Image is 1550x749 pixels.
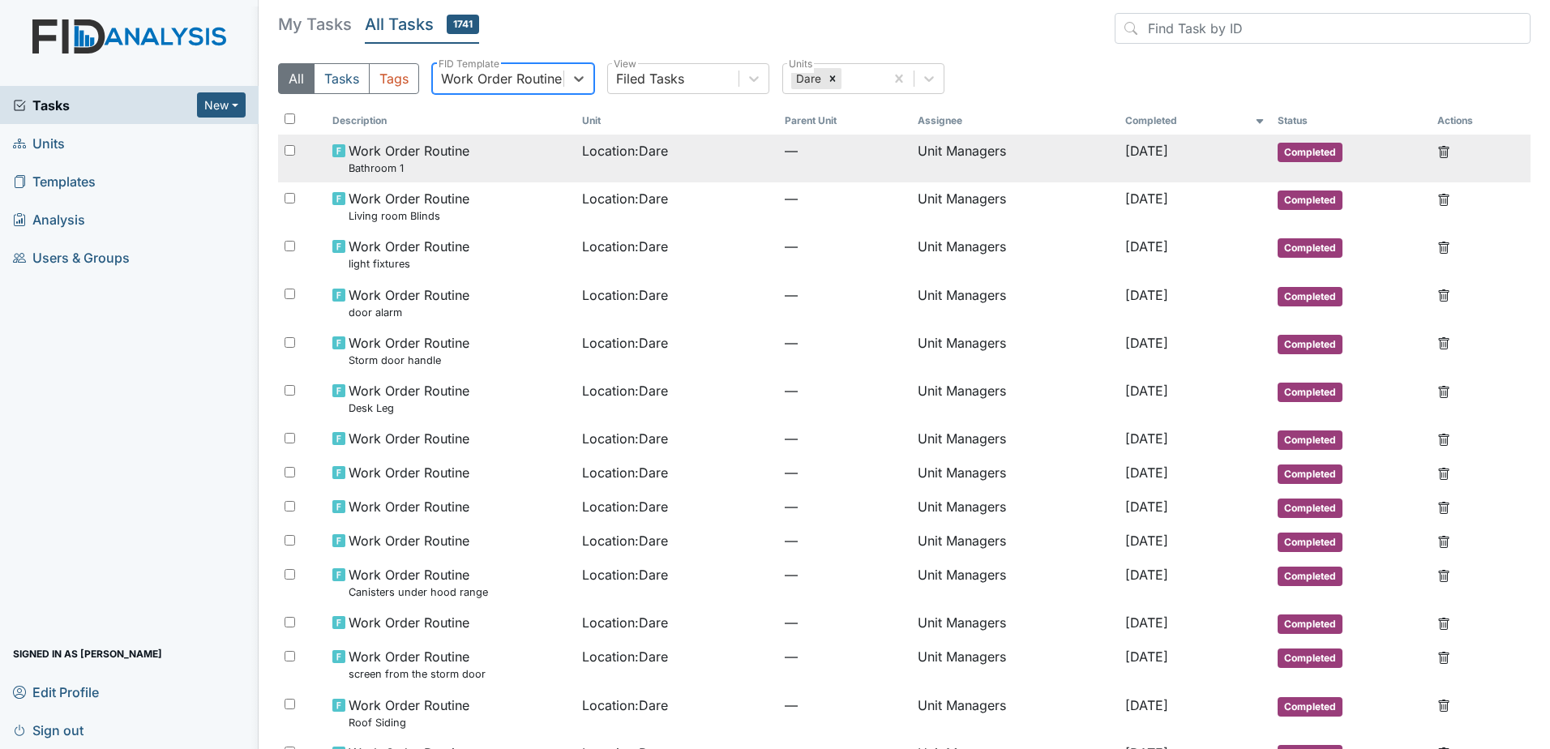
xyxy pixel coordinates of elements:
[582,237,668,256] span: Location : Dare
[911,182,1119,230] td: Unit Managers
[349,647,486,682] span: Work Order Routine screen from the storm door
[314,63,370,94] button: Tasks
[911,374,1119,422] td: Unit Managers
[1125,383,1168,399] span: [DATE]
[911,135,1119,182] td: Unit Managers
[911,230,1119,278] td: Unit Managers
[13,207,85,232] span: Analysis
[911,606,1119,640] td: Unit Managers
[1125,430,1168,447] span: [DATE]
[278,63,419,94] div: Type filter
[1278,190,1342,210] span: Completed
[1278,464,1342,484] span: Completed
[1437,333,1450,353] a: Delete
[1437,613,1450,632] a: Delete
[1437,565,1450,584] a: Delete
[1125,335,1168,351] span: [DATE]
[365,13,479,36] h5: All Tasks
[1125,533,1168,549] span: [DATE]
[349,305,469,320] small: door alarm
[1437,463,1450,482] a: Delete
[349,400,469,416] small: Desk Leg
[1125,190,1168,207] span: [DATE]
[349,189,469,224] span: Work Order Routine Living room Blinds
[785,237,905,256] span: —
[1278,697,1342,717] span: Completed
[349,353,469,368] small: Storm door handle
[1278,614,1342,634] span: Completed
[285,113,295,124] input: Toggle All Rows Selected
[349,565,488,600] span: Work Order Routine Canisters under hood range
[616,69,684,88] div: Filed Tasks
[582,497,668,516] span: Location : Dare
[911,456,1119,490] td: Unit Managers
[13,169,96,194] span: Templates
[785,333,905,353] span: —
[1278,287,1342,306] span: Completed
[1125,614,1168,631] span: [DATE]
[349,237,469,272] span: Work Order Routine light fixtures
[1431,107,1512,135] th: Actions
[911,559,1119,606] td: Unit Managers
[349,208,469,224] small: Living room Blinds
[1437,429,1450,448] a: Delete
[349,285,469,320] span: Work Order Routine door alarm
[441,69,562,88] div: Work Order Routine
[582,333,668,353] span: Location : Dare
[582,647,668,666] span: Location : Dare
[1278,143,1342,162] span: Completed
[778,107,911,135] th: Toggle SortBy
[349,584,488,600] small: Canisters under hood range
[326,107,575,135] th: Toggle SortBy
[576,107,778,135] th: Toggle SortBy
[1125,143,1168,159] span: [DATE]
[1278,335,1342,354] span: Completed
[785,141,905,160] span: —
[1437,695,1450,715] a: Delete
[911,689,1119,737] td: Unit Managers
[785,565,905,584] span: —
[278,63,315,94] button: All
[349,715,469,730] small: Roof Siding
[1278,567,1342,586] span: Completed
[13,641,162,666] span: Signed in as [PERSON_NAME]
[785,285,905,305] span: —
[582,189,668,208] span: Location : Dare
[911,524,1119,559] td: Unit Managers
[911,279,1119,327] td: Unit Managers
[1278,238,1342,258] span: Completed
[13,96,197,115] a: Tasks
[582,141,668,160] span: Location : Dare
[785,613,905,632] span: —
[1278,430,1342,450] span: Completed
[349,333,469,368] span: Work Order Routine Storm door handle
[349,666,486,682] small: screen from the storm door
[1278,499,1342,518] span: Completed
[278,13,352,36] h5: My Tasks
[349,429,469,448] span: Work Order Routine
[582,565,668,584] span: Location : Dare
[13,131,65,156] span: Units
[1125,499,1168,515] span: [DATE]
[349,256,469,272] small: light fixtures
[582,285,668,305] span: Location : Dare
[791,68,824,89] div: Dare
[1125,567,1168,583] span: [DATE]
[785,695,905,715] span: —
[1125,648,1168,665] span: [DATE]
[369,63,419,94] button: Tags
[582,429,668,448] span: Location : Dare
[1271,107,1431,135] th: Toggle SortBy
[785,189,905,208] span: —
[349,497,469,516] span: Work Order Routine
[1125,238,1168,255] span: [DATE]
[911,490,1119,524] td: Unit Managers
[1437,141,1450,160] a: Delete
[785,429,905,448] span: —
[1437,189,1450,208] a: Delete
[349,463,469,482] span: Work Order Routine
[1119,107,1272,135] th: Toggle SortBy
[447,15,479,34] span: 1741
[1437,531,1450,550] a: Delete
